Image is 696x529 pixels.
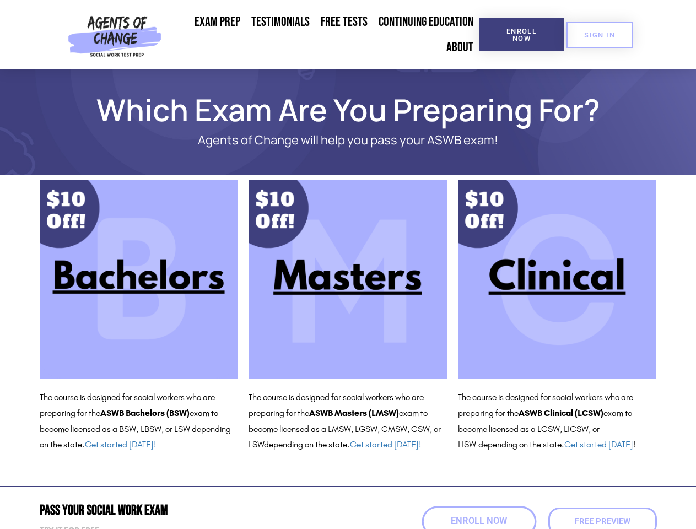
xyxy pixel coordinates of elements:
[249,390,447,453] p: The course is designed for social workers who are preparing for the exam to become licensed as a ...
[575,517,630,526] span: Free Preview
[478,439,562,450] span: depending on the state
[441,35,479,60] a: About
[564,439,633,450] a: Get started [DATE]
[166,9,479,60] nav: Menu
[315,9,373,35] a: Free Tests
[189,9,246,35] a: Exam Prep
[264,439,421,450] span: depending on the state.
[85,439,156,450] a: Get started [DATE]!
[40,504,343,517] h2: Pass Your Social Work Exam
[34,97,662,122] h1: Which Exam Are You Preparing For?
[373,9,479,35] a: Continuing Education
[584,31,615,39] span: SIGN IN
[451,517,507,526] span: Enroll Now
[458,390,656,453] p: The course is designed for social workers who are preparing for the exam to become licensed as a ...
[100,408,190,418] b: ASWB Bachelors (BSW)
[497,28,547,42] span: Enroll Now
[246,9,315,35] a: Testimonials
[562,439,635,450] span: . !
[78,133,618,147] p: Agents of Change will help you pass your ASWB exam!
[309,408,399,418] b: ASWB Masters (LMSW)
[479,18,564,51] a: Enroll Now
[350,439,421,450] a: Get started [DATE]!
[566,22,633,48] a: SIGN IN
[40,390,238,453] p: The course is designed for social workers who are preparing for the exam to become licensed as a ...
[519,408,603,418] b: ASWB Clinical (LCSW)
